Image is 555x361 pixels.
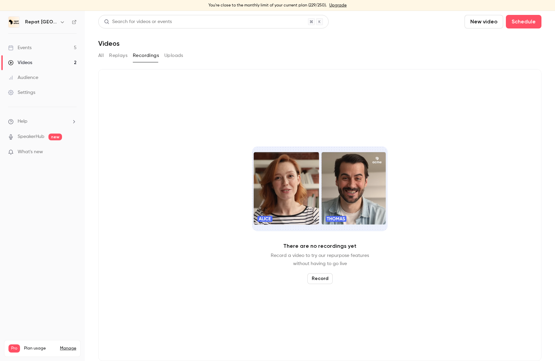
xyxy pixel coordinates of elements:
[329,3,347,8] a: Upgrade
[8,44,32,51] div: Events
[109,50,127,61] button: Replays
[98,15,541,357] section: Videos
[8,59,32,66] div: Videos
[24,346,56,351] span: Plan usage
[307,273,333,284] button: Record
[104,18,172,25] div: Search for videos or events
[506,15,541,28] button: Schedule
[98,50,104,61] button: All
[8,344,20,353] span: Pro
[133,50,159,61] button: Recordings
[8,89,35,96] div: Settings
[98,39,120,47] h1: Videos
[18,118,27,125] span: Help
[465,15,503,28] button: New video
[164,50,183,61] button: Uploads
[8,118,77,125] li: help-dropdown-opener
[48,134,62,140] span: new
[60,346,76,351] a: Manage
[8,74,38,81] div: Audience
[271,252,369,268] p: Record a video to try our repurpose features without having to go live
[18,148,43,156] span: What's new
[8,17,19,27] img: Repat Africa
[18,133,44,140] a: SpeakerHub
[283,242,356,250] p: There are no recordings yet
[25,19,57,25] h6: Repat [GEOGRAPHIC_DATA]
